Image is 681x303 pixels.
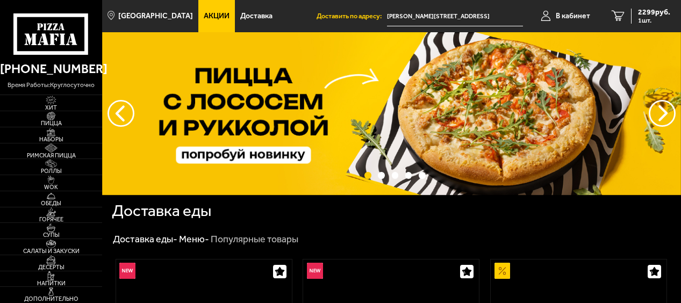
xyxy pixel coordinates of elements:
[118,12,193,20] span: [GEOGRAPHIC_DATA]
[638,9,670,16] span: 2299 руб.
[387,6,523,26] input: Ваш адрес доставки
[211,233,298,246] div: Популярные товары
[107,100,134,127] button: следующий
[494,263,511,279] img: Акционный
[204,12,230,20] span: Акции
[378,172,385,179] button: точки переключения
[364,172,371,179] button: точки переключения
[240,12,273,20] span: Доставка
[405,172,412,179] button: точки переключения
[317,13,387,20] span: Доставить по адресу:
[112,203,211,219] h1: Доставка еды
[419,172,426,179] button: точки переключения
[638,17,670,24] span: 1 шт.
[307,263,323,279] img: Новинка
[119,263,135,279] img: Новинка
[392,172,399,179] button: точки переключения
[649,100,676,127] button: предыдущий
[556,12,590,20] span: В кабинет
[113,233,177,245] a: Доставка еды-
[179,233,209,245] a: Меню-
